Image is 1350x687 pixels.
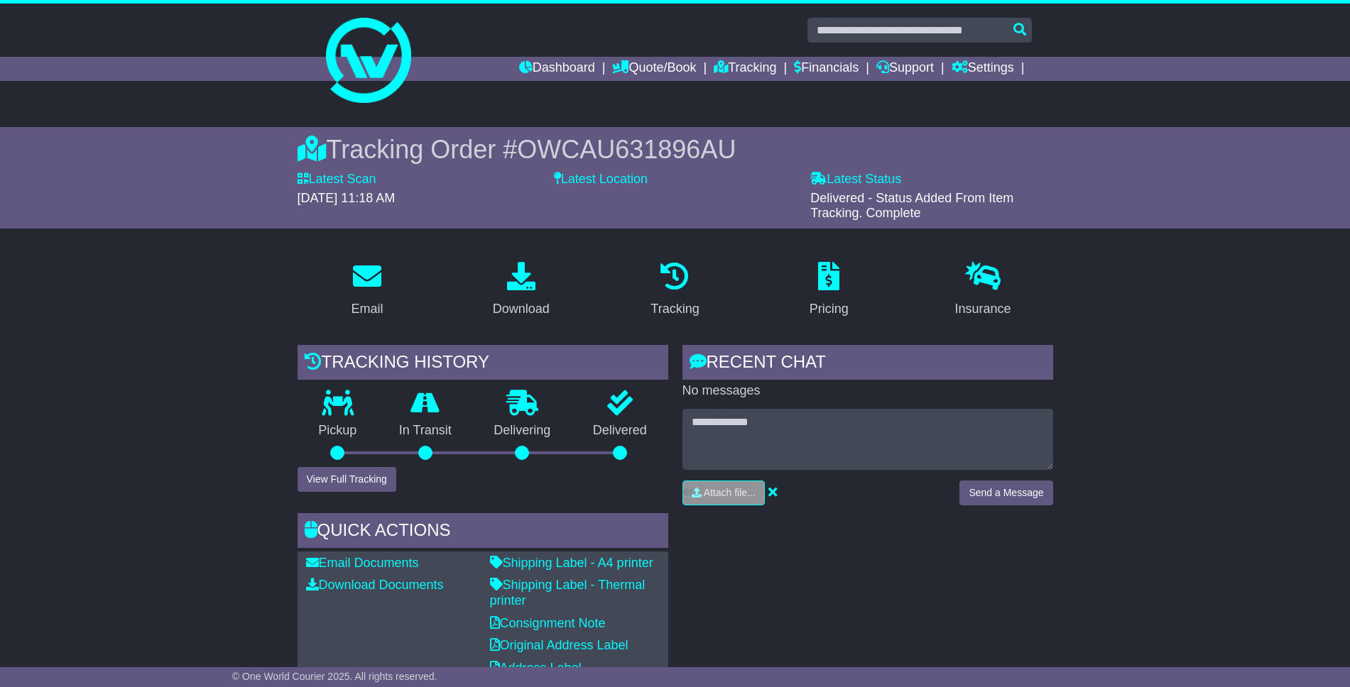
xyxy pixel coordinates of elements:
[298,134,1053,165] div: Tracking Order #
[232,671,437,682] span: © One World Courier 2025. All rights reserved.
[682,345,1053,383] div: RECENT CHAT
[342,257,392,324] a: Email
[298,172,376,187] label: Latest Scan
[612,57,696,81] a: Quote/Book
[490,638,628,652] a: Original Address Label
[298,423,379,439] p: Pickup
[484,257,559,324] a: Download
[955,299,1011,319] div: Insurance
[490,556,653,570] a: Shipping Label - A4 printer
[298,513,668,551] div: Quick Actions
[493,299,550,319] div: Download
[800,257,858,324] a: Pricing
[378,423,473,439] p: In Transit
[714,57,776,81] a: Tracking
[473,423,572,439] p: Delivering
[298,345,668,383] div: Tracking history
[810,299,849,319] div: Pricing
[490,661,582,675] a: Address Label
[298,191,396,205] span: [DATE] 11:18 AM
[810,191,1013,221] span: Delivered - Status Added From Item Tracking. Complete
[641,257,708,324] a: Tracking
[490,578,646,608] a: Shipping Label - Thermal printer
[351,299,383,319] div: Email
[519,57,595,81] a: Dashboard
[810,172,901,187] label: Latest Status
[306,578,444,592] a: Download Documents
[306,556,419,570] a: Email Documents
[959,480,1052,505] button: Send a Message
[572,423,668,439] p: Delivered
[554,172,648,187] label: Latest Location
[298,467,396,492] button: View Full Tracking
[650,299,699,319] div: Tracking
[682,383,1053,399] p: No messages
[794,57,859,81] a: Financials
[952,57,1014,81] a: Settings
[517,135,736,164] span: OWCAU631896AU
[946,257,1020,324] a: Insurance
[876,57,934,81] a: Support
[490,616,606,630] a: Consignment Note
